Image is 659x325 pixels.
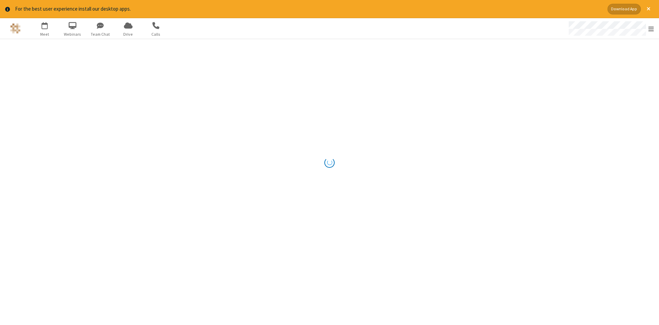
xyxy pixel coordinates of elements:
button: Close alert [643,4,654,14]
button: Logo [2,18,28,39]
span: Drive [115,31,141,37]
div: Open menu [562,18,659,39]
span: Meet [32,31,58,37]
span: Webinars [60,31,85,37]
span: Calls [143,31,169,37]
img: QA Selenium DO NOT DELETE OR CHANGE [10,23,21,34]
div: For the best user experience install our desktop apps. [15,5,602,13]
button: Download App [608,4,641,14]
span: Team Chat [88,31,113,37]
